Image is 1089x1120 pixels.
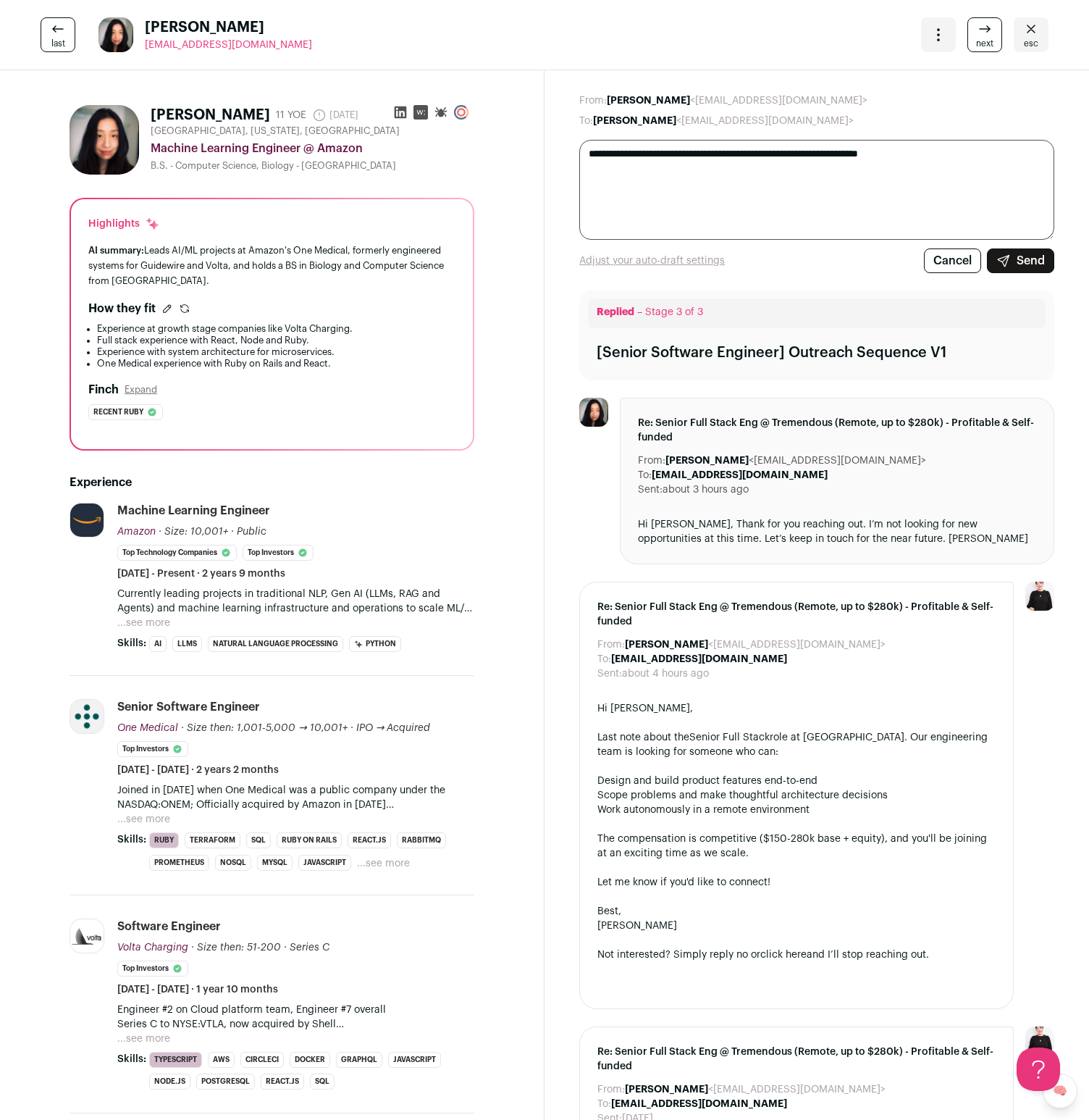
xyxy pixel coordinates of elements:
li: Top Investors [117,741,188,757]
button: Open dropdown [921,17,956,52]
a: Close [1014,17,1048,52]
span: [DATE] - Present · 2 years 9 months [117,567,285,581]
div: Machine Learning Engineer @ Amazon [151,140,474,157]
h1: [PERSON_NAME] [151,105,270,125]
li: Full stack experience with React, Node and Ruby. [97,335,455,346]
span: next [976,38,993,49]
li: Terraform [185,832,240,848]
dt: From: [579,93,607,108]
dt: To: [638,468,652,482]
span: [PERSON_NAME] [145,17,312,38]
div: Senior Software Engineer [117,699,260,715]
button: Send [987,248,1054,273]
span: Re: Senior Full Stack Eng @ Tremendous (Remote, up to $280k) - Profitable & Self-funded [597,1045,996,1074]
b: [PERSON_NAME] [593,116,676,126]
li: Experience at growth stage companies like Volta Charging. [97,323,455,335]
img: 9ae4e8a187dba7c298ccde0f7e6f5bc329071339d766b3ad0a2ae68835fe6756.jpg [579,398,608,427]
a: 🧠 [1043,1074,1077,1108]
dd: <[EMAIL_ADDRESS][DOMAIN_NAME]> [593,114,854,128]
div: Best, [597,904,996,919]
h2: Experience [70,474,474,491]
li: Ruby [149,832,179,848]
li: PostgreSQL [196,1074,255,1090]
dt: Sent: [597,666,622,681]
div: [PERSON_NAME] [597,919,996,933]
dd: <[EMAIL_ADDRESS][DOMAIN_NAME]> [625,1082,886,1097]
span: last [51,38,65,49]
img: e36df5e125c6fb2c61edd5a0d3955424ed50ce57e60c515fc8d516ef803e31c7.jpg [70,503,104,537]
span: · [231,525,234,539]
span: Stage 3 of 3 [645,307,703,317]
button: ...see more [117,616,170,630]
dt: To: [597,1097,611,1111]
div: Not interested? Simply reply no or and I’ll stop reaching out. [597,948,996,962]
li: Scope problems and make thoughtful architecture decisions [597,788,996,803]
span: Skills: [117,1052,146,1066]
span: [DATE] [312,108,358,122]
li: JavaScript [388,1052,441,1068]
b: [PERSON_NAME] [625,640,708,650]
button: ...see more [357,856,410,871]
span: [GEOGRAPHIC_DATA], [US_STATE], [GEOGRAPHIC_DATA] [151,125,400,137]
span: · Size: 10,001+ [159,527,228,537]
span: · [284,940,287,955]
span: Volta Charging [117,943,188,953]
b: [PERSON_NAME] [607,96,690,106]
span: [DATE] - [DATE] · 1 year 10 months [117,982,278,997]
span: Skills: [117,636,146,651]
li: Design and build product features end-to-end [597,774,996,788]
li: Python [349,636,401,652]
b: [EMAIL_ADDRESS][DOMAIN_NAME] [611,1099,787,1109]
a: Adjust your auto-draft settings [579,254,725,268]
li: Top Investors [117,961,188,977]
dd: <[EMAIL_ADDRESS][DOMAIN_NAME]> [607,93,867,108]
dt: To: [597,652,611,666]
span: AI summary: [88,246,144,255]
span: Recent ruby [93,405,143,419]
li: Experience with system architecture for microservices. [97,346,455,358]
li: One Medical experience with Ruby on Rails and React. [97,358,455,369]
span: · Size then: 1,001-5,000 → 10,001+ [181,723,348,733]
img: 9240684-medium_jpg [1025,582,1054,611]
a: [EMAIL_ADDRESS][DOMAIN_NAME] [145,38,312,52]
span: – [637,307,642,317]
img: 508bdc4d3cab6e741c265ff225e2d3b8795555ee22d76bebfca748ed1896aea5.jpg [70,700,104,733]
span: IPO → Acquired [356,723,431,733]
div: Let me know if you'd like to connect! [597,875,996,890]
img: 9ae4e8a187dba7c298ccde0f7e6f5bc329071339d766b3ad0a2ae68835fe6756.jpg [70,105,139,175]
span: Replied [597,307,634,317]
b: [EMAIL_ADDRESS][DOMAIN_NAME] [611,654,787,664]
a: click here [760,950,807,960]
li: NoSQL [215,855,251,871]
button: ...see more [117,812,170,827]
button: ...see more [117,1032,170,1046]
div: Highlights [88,217,160,231]
li: MySQL [257,855,293,871]
dt: To: [579,114,593,128]
div: 11 YOE [276,108,306,122]
div: The compensation is competitive ($150-280k base + equity), and you'll be joining at an exciting t... [597,832,996,861]
li: Work autonomously in a remote environment [597,803,996,817]
b: [PERSON_NAME] [625,1085,708,1095]
span: · [350,721,353,735]
span: Skills: [117,832,146,847]
button: Cancel [924,248,981,273]
b: [EMAIL_ADDRESS][DOMAIN_NAME] [652,470,828,480]
li: JavaScript [298,855,351,871]
div: Leads AI/ML projects at Amazon's One Medical, formerly engineered systems for Guidewire and Volta... [88,243,455,288]
span: · Size then: 51-200 [191,943,281,953]
li: Docker [290,1052,330,1068]
span: Series C [290,943,329,953]
img: 9240684-medium_jpg [1025,1027,1054,1056]
div: Software Engineer [117,919,221,935]
li: Top Technology Companies [117,545,237,561]
button: Expand [125,384,157,396]
dd: <[EMAIL_ADDRESS][DOMAIN_NAME]> [665,454,926,468]
li: GraphQL [336,1052,382,1068]
span: [EMAIL_ADDRESS][DOMAIN_NAME] [145,40,312,50]
li: AI [149,636,167,652]
div: B.S. - Computer Science, Biology - [GEOGRAPHIC_DATA] [151,160,474,172]
a: next [967,17,1002,52]
li: LLMs [172,636,202,652]
p: Joined in [DATE] when One Medical was a public company under the NASDAQ:ONEM; Officially acquired... [117,783,474,812]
